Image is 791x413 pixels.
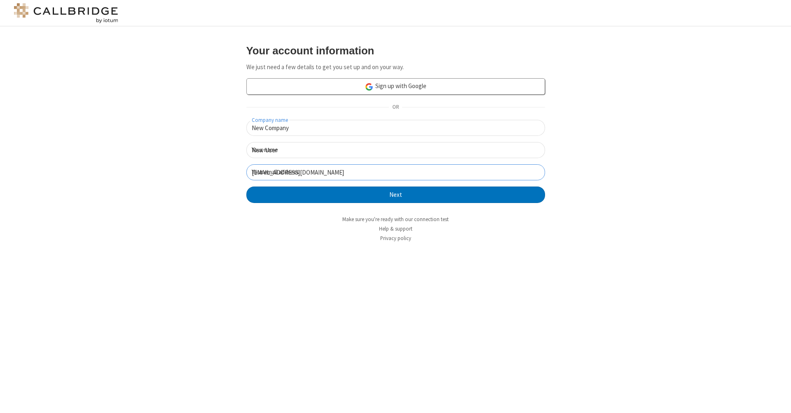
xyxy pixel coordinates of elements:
p: We just need a few details to get you set up and on your way. [246,63,545,72]
a: Privacy policy [380,235,411,242]
input: Your email address [246,164,545,180]
a: Sign up with Google [246,78,545,95]
a: Make sure you're ready with our connection test [342,216,449,223]
img: google-icon.png [365,82,374,91]
input: Your name [246,142,545,158]
a: Help & support [379,225,412,232]
img: logo@2x.png [12,3,119,23]
input: Company name [246,120,545,136]
span: OR [389,102,402,113]
h3: Your account information [246,45,545,56]
button: Next [246,187,545,203]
